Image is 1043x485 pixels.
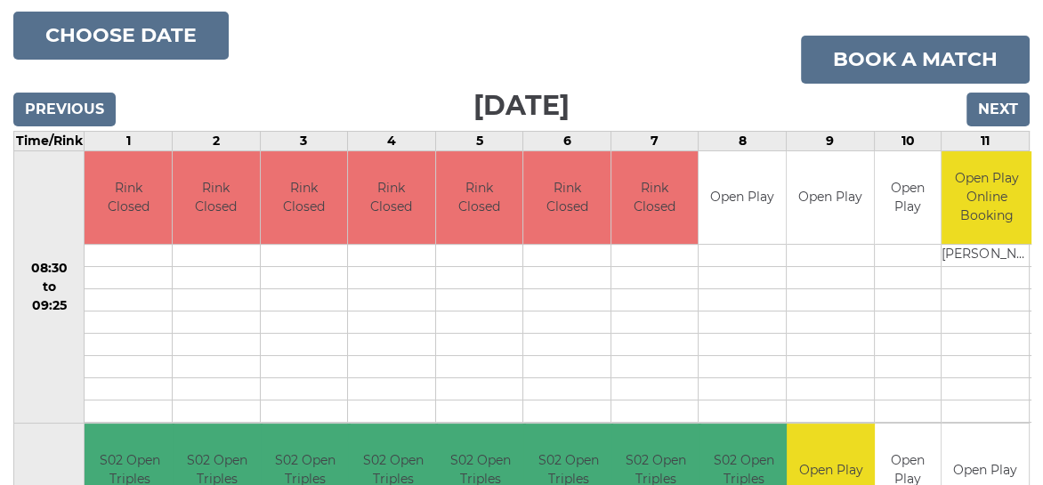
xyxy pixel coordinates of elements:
[942,151,1031,245] td: Open Play Online Booking
[787,131,875,150] td: 9
[436,151,523,245] td: Rink Closed
[13,12,229,60] button: Choose date
[787,151,874,245] td: Open Play
[875,151,942,245] td: Open Play
[14,150,85,424] td: 08:30 to 09:25
[348,151,435,245] td: Rink Closed
[874,131,942,150] td: 10
[173,151,260,245] td: Rink Closed
[523,131,611,150] td: 6
[85,131,173,150] td: 1
[523,151,610,245] td: Rink Closed
[801,36,1030,84] a: Book a match
[85,151,172,245] td: Rink Closed
[699,131,787,150] td: 8
[966,93,1030,126] input: Next
[14,131,85,150] td: Time/Rink
[610,131,699,150] td: 7
[13,93,116,126] input: Previous
[611,151,699,245] td: Rink Closed
[348,131,436,150] td: 4
[260,131,348,150] td: 3
[435,131,523,150] td: 5
[942,245,1031,267] td: [PERSON_NAME]
[172,131,260,150] td: 2
[942,131,1030,150] td: 11
[261,151,348,245] td: Rink Closed
[699,151,786,245] td: Open Play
